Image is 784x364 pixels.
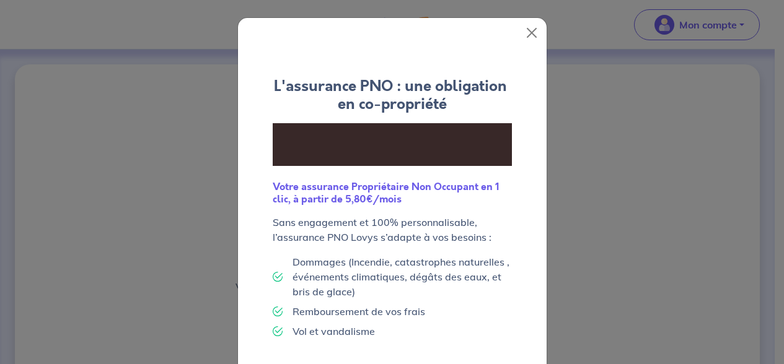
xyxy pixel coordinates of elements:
[293,254,512,299] p: Dommages (Incendie, catastrophes naturelles , événements climatiques, dégâts des eaux, et bris de...
[273,181,512,204] h6: Votre assurance Propriétaire Non Occupant en 1 clic, à partir de 5,80€/mois
[273,215,512,245] p: Sans engagement et 100% personnalisable, l’assurance PNO Lovys s’adapte à vos besoins :
[293,304,425,319] p: Remboursement de vos frais
[273,77,512,113] h4: L'assurance PNO : une obligation en co-propriété
[522,23,542,43] button: Close
[293,324,375,339] p: Vol et vandalisme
